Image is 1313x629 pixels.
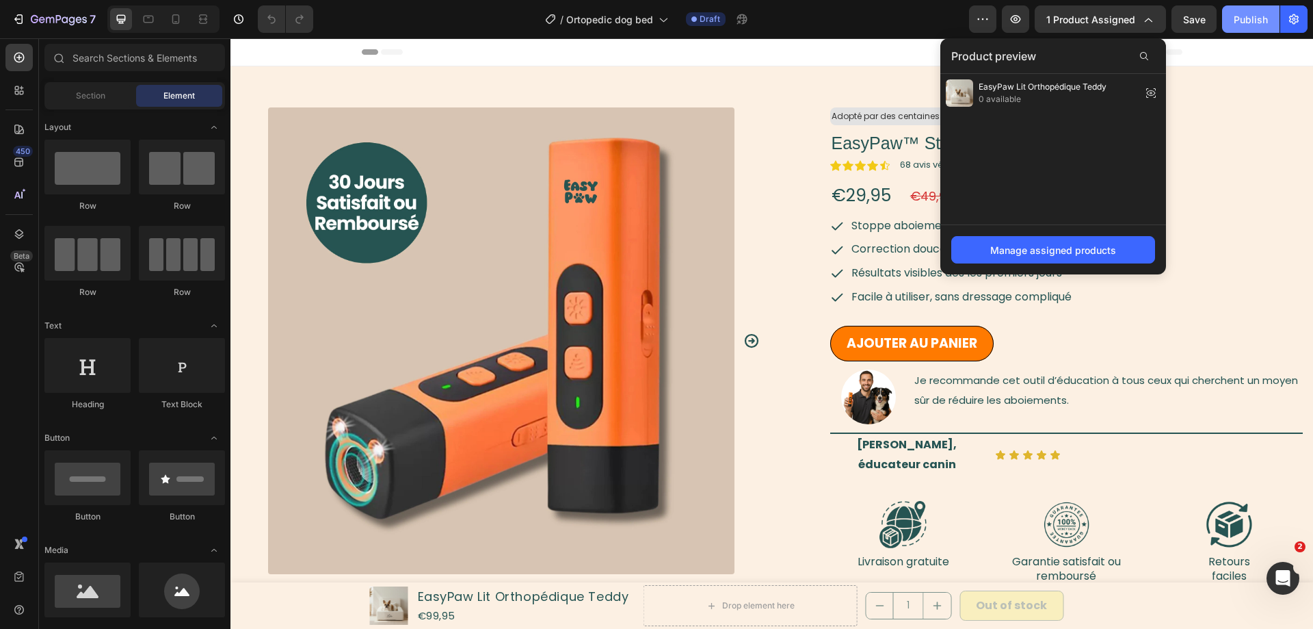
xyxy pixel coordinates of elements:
[927,517,1072,531] p: Retours
[764,517,908,545] p: Garantie satisfait ou remboursé
[729,552,833,583] button: Out of stock
[1183,14,1206,25] span: Save
[946,79,973,107] img: preview-img
[684,335,1067,369] span: Je recommande cet outil d’éducation à tous ceux qui cherchent un moyen sûr de réduire les aboieme...
[44,121,71,133] span: Layout
[927,531,1072,545] p: faciles
[492,562,564,573] div: Drop element here
[601,517,745,531] p: Livraison gratuite
[621,179,813,195] span: Stoppe aboiements et destructions
[10,251,33,261] div: Beta
[951,236,1155,264] button: Manage assigned products
[1171,5,1217,33] button: Save
[44,200,131,212] div: Row
[44,44,225,71] input: Search Sections & Elements
[139,286,225,298] div: Row
[44,432,70,444] span: Button
[616,297,747,314] div: Ajouter au Panier
[649,463,696,510] img: gempages_580754185121694638-37d27ab7-1e73-4cbf-a9fd-7b0d38b53d48.png
[693,554,720,580] button: increment
[203,427,225,449] span: Toggle open
[1295,541,1305,552] span: 2
[951,48,1036,64] span: Product preview
[139,200,225,212] div: Row
[1035,5,1166,33] button: 1 product assigned
[513,294,529,311] button: Carousel Next Arrow
[762,151,873,163] strong: Vous économisez 20 € !
[812,463,860,510] img: gempages_580754185121694638-ba7c347a-5aa5-4661-94b8-f590e65e0948.png
[601,70,770,86] p: Adopté par des centaines de familles 🐶
[566,12,653,27] span: Ortopedic dog bed
[163,90,195,102] span: Element
[44,286,131,298] div: Row
[13,146,33,157] div: 450
[990,243,1116,257] div: Manage assigned products
[1046,12,1135,27] span: 1 product assigned
[44,398,131,411] div: Heading
[76,90,105,102] span: Section
[600,287,763,324] button: Ajouter au Panier
[979,93,1106,105] span: 0 available
[44,320,62,332] span: Text
[975,463,1022,510] img: gempages_580754185121694638-702b2305-5a40-4ef8-9a6e-674f5df3ebf6.png
[44,511,131,523] div: Button
[600,145,678,170] div: €29,95
[621,227,832,242] span: Résultats visibles dès les premiers jours
[258,5,313,33] div: Undo/Redo
[678,149,757,167] div: €49,95
[203,539,225,561] span: Toggle open
[560,12,563,27] span: /
[139,511,225,523] div: Button
[700,13,720,25] span: Draft
[1222,5,1279,33] button: Publish
[600,92,1073,118] h1: EasyPaw™ Stop Aboiements
[636,554,663,580] button: decrement
[139,398,225,411] div: Text Block
[979,81,1106,93] span: EasyPaw Lit Orthopédique Teddy
[203,315,225,337] span: Toggle open
[757,149,878,166] button: <p><span style="font-size:12px;"><strong>Vous économisez 20 € !</strong></span></p>
[5,5,102,33] button: 7
[663,554,693,580] input: quantity
[90,11,96,27] p: 7
[626,398,726,434] strong: [PERSON_NAME], éducateur canin
[1234,12,1268,27] div: Publish
[669,120,734,133] span: 68 avis vérifiés
[621,251,841,266] span: Facile à utiliser, sans dressage compliqué
[1266,562,1299,595] iframe: Intercom live chat
[611,331,665,386] img: Ontwerp_zonder_titel_1_1.jpg
[44,544,68,556] span: Media
[203,116,225,138] span: Toggle open
[621,203,799,218] span: Correction douce et sans danger
[745,558,817,578] div: Out of stock
[230,38,1313,629] iframe: Design area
